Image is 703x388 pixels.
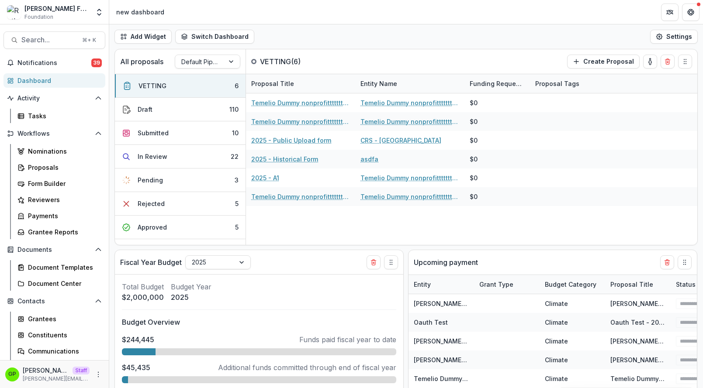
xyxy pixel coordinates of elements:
div: [PERSON_NAME] TEST - 2024 - Public Form Deadline [610,336,665,346]
p: Funds paid fiscal year to date [299,334,396,345]
p: Budget Year [171,282,211,292]
div: $0 [470,173,478,182]
p: $244,445 [122,334,154,345]
p: All proposals [120,56,163,67]
div: Budget Category [540,280,602,289]
div: Entity Name [355,79,402,88]
div: Proposal Title [605,275,671,294]
a: [PERSON_NAME] TEST [414,337,481,345]
button: Pending3 [115,168,246,192]
div: Climate [545,336,568,346]
button: Submitted10 [115,121,246,145]
div: Grant Type [474,275,540,294]
a: Reviewers [14,192,105,207]
a: Form Builder [14,176,105,191]
a: Temelio Dummy nonprofittttttttt a4 sda16s5d [360,173,459,182]
button: Rejected5 [115,192,246,216]
span: Documents [17,246,91,254]
div: Funding Requested [464,74,530,93]
div: [PERSON_NAME] Individual - null [610,355,665,364]
div: Nominations [28,147,98,156]
button: Open entity switcher [93,3,105,21]
div: Proposals [28,163,98,172]
button: Drag [678,55,692,69]
div: Proposal Tags [530,79,585,88]
button: Delete card [660,255,674,269]
button: Draft110 [115,98,246,121]
a: 2025 - Public Upload form [251,136,331,145]
a: 2025 - A1 [251,173,279,182]
a: CRS - [GEOGRAPHIC_DATA] [360,136,441,145]
a: Oauth Test [414,319,448,326]
div: Griffin perry [8,371,16,377]
p: Fiscal Year Budget [120,257,182,268]
span: Workflows [17,130,91,137]
div: Form Builder [28,179,98,188]
button: Approved5 [115,216,246,239]
p: $2,000,000 [122,292,164,302]
a: 2025 - Historical Form [251,155,318,164]
div: Budget Category [540,275,605,294]
a: Grantee Reports [14,225,105,239]
a: Temelio Dummy nonprofittttttttt a4 sda16s5d - 2025 - A1 [251,117,350,126]
a: Constituents [14,328,105,342]
span: Search... [21,36,77,44]
a: Document Templates [14,260,105,275]
button: Open Workflows [3,127,105,141]
div: Entity Name [355,74,464,93]
span: Foundation [24,13,53,21]
a: Payments [14,209,105,223]
div: 5 [235,223,239,232]
div: 3 [235,175,239,185]
div: Proposal Tags [530,74,639,93]
div: 5 [235,199,239,208]
p: Additional funds committed through end of fiscal year [218,362,396,373]
p: 2025 [171,292,211,302]
a: Dashboard [3,73,105,88]
div: $0 [470,98,478,107]
div: VETTING [139,81,166,90]
div: Reviewers [28,195,98,204]
div: $0 [470,117,478,126]
a: Nominations [14,144,105,158]
div: Dashboard [17,76,98,85]
p: $45,435 [122,362,150,373]
p: Staff [73,367,90,374]
p: Budget Overview [122,317,396,327]
div: Document Templates [28,263,98,272]
div: Proposal Title [246,74,355,93]
a: Temelio Dummy nonprofittttttttt a4 sda16s5d - 2025 - A1 [251,98,350,107]
nav: breadcrumb [113,6,168,18]
a: asdfa [360,155,378,164]
a: Grantees [14,312,105,326]
div: Rejected [138,199,165,208]
div: ⌘ + K [80,35,98,45]
div: Document Center [28,279,98,288]
div: Approved [138,223,167,232]
div: Payments [28,211,98,220]
div: Climate [545,355,568,364]
div: Climate [545,299,568,308]
div: Pending [138,175,163,185]
button: Drag [678,255,692,269]
button: Delete card [367,255,381,269]
a: Temelio Dummy nonprofittttttttt a4 sda16s5d [360,192,459,201]
div: Climate [545,374,568,383]
a: Communications [14,344,105,358]
div: Grantees [28,314,98,323]
span: Notifications [17,59,91,67]
div: new dashboard [116,7,164,17]
p: VETTING ( 6 ) [260,56,326,67]
div: Oauth Test - 2024 - asdf [610,318,665,327]
a: Temelio Dummy nonprofittttttttt a4 sda16s5d - 2025 - A1 [251,192,350,201]
button: toggle-assigned-to-me [643,55,657,69]
div: 22 [231,152,239,161]
button: Settings [650,30,698,44]
p: Total Budget [122,282,164,292]
a: [PERSON_NAME] Individual [414,356,495,364]
div: 6 [235,81,239,90]
a: Temelio Dummy nonprofittttttttt a4 sda16s5d [360,117,459,126]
